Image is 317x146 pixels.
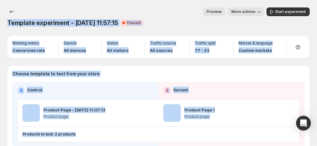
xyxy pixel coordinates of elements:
button: Start experiment [267,7,310,16]
p: Custom markets [239,47,273,53]
p: Market & language [239,41,273,46]
span: Start experiment [275,9,306,14]
span: Template experiment - [DATE] 11:57:15 [7,19,118,27]
h2: A [20,88,22,93]
p: Product Page 1 [184,107,215,113]
p: Traffic source [150,41,176,46]
p: Products to test: 2 products [22,132,76,137]
p: Visitor [107,41,118,46]
p: Traffic split [195,41,216,46]
p: Conversion rate [12,47,45,53]
p: All devices [64,47,86,53]
p: Product page [43,114,105,119]
p: Product Page - [DATE] 11:07:13 [43,107,105,113]
span: Paused [127,20,141,25]
p: Variant [173,87,188,93]
button: Experiments [7,7,16,16]
p: All visitors [107,47,129,53]
p: Choose template to test from your store [12,71,305,77]
div: Open Intercom Messenger [296,116,311,131]
span: More actions [231,9,255,14]
p: Winning metric [12,41,39,46]
p: All sources [150,47,176,53]
p: Device [64,41,77,46]
button: More actions [228,7,264,16]
img: Product Page 1 [163,104,181,122]
span: Preview [207,9,222,14]
p: Product page [184,114,215,119]
img: Product Page - Jul 8, 11:07:13 [22,104,40,122]
h2: B [166,88,168,93]
p: 77 - 23 [195,47,216,53]
p: Control [27,87,42,93]
button: Preview [203,7,225,16]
